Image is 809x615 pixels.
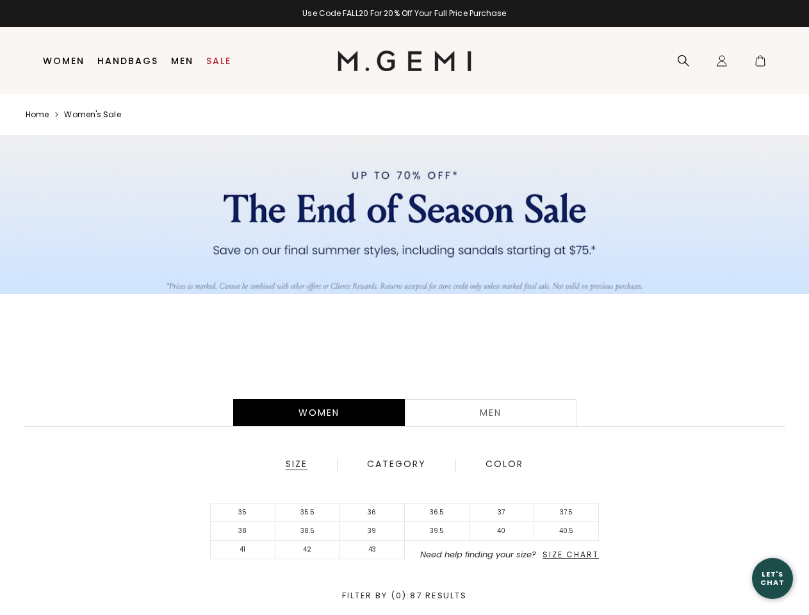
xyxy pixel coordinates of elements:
[43,56,85,66] a: Women
[405,522,470,541] li: 39.5
[275,541,340,559] li: 42
[26,110,49,120] a: Home
[340,522,405,541] li: 39
[752,570,793,586] div: Let's Chat
[285,459,308,470] div: Size
[211,541,275,559] li: 41
[534,504,599,522] li: 37.5
[470,504,534,522] li: 37
[485,459,524,470] div: Color
[470,522,534,541] li: 40
[534,522,599,541] li: 40.5
[405,550,599,559] li: Need help finding your size?
[340,504,405,522] li: 36
[543,549,599,560] span: Size Chart
[233,399,405,426] div: Women
[338,51,471,71] img: M.Gemi
[405,504,470,522] li: 36.5
[275,504,340,522] li: 35.5
[275,522,340,541] li: 38.5
[405,399,576,426] a: Men
[366,459,427,470] div: Category
[211,522,275,541] li: 38
[16,591,793,600] div: Filter By (0) : 87 Results
[206,56,231,66] a: Sale
[340,541,405,559] li: 43
[64,110,120,120] a: Women's sale
[97,56,158,66] a: Handbags
[171,56,193,66] a: Men
[211,504,275,522] li: 35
